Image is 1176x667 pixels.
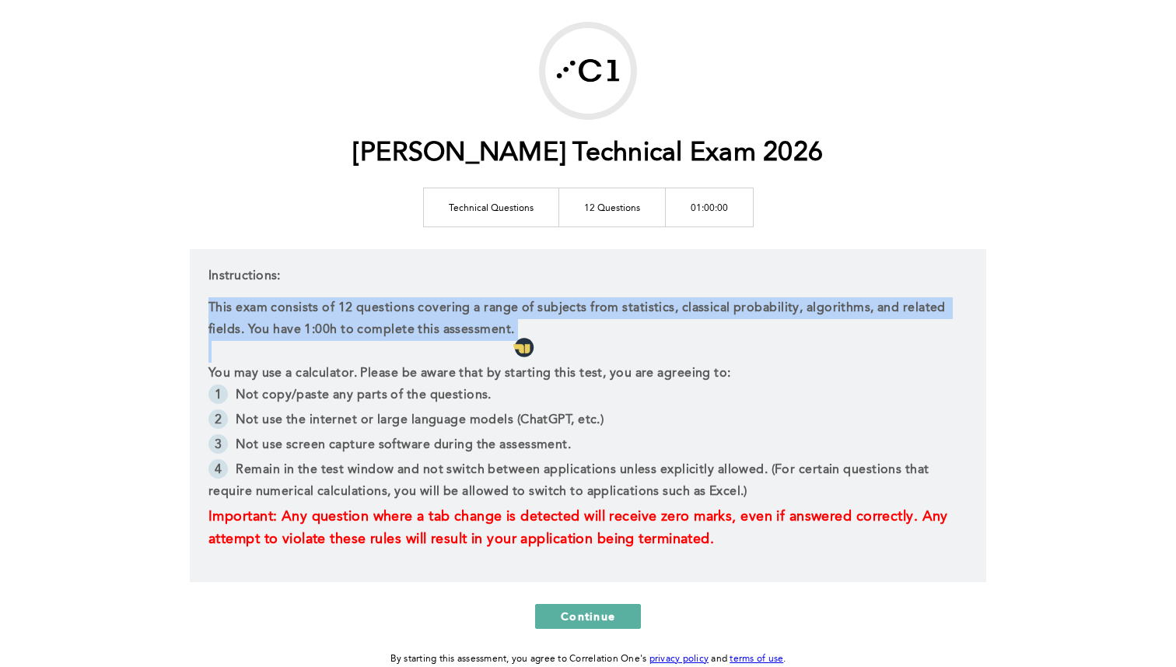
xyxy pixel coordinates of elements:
[665,188,753,226] td: 01:00:00
[730,655,783,664] a: terms of use
[561,609,615,623] span: Continue
[558,188,665,226] td: 12 Questions
[208,363,968,384] p: You may use a calculator. Please be aware that by starting this test, you are agreeing to:
[208,409,968,434] li: Not use the internet or large language models (ChatGPT, etc.)
[208,510,952,546] span: Important: Any question where a tab change is detected will receive zero marks, even if answered ...
[208,384,968,409] li: Not copy/paste any parts of the questions.
[208,297,968,341] p: This exam consists of 12 questions covering a range of subjects from statistics, classical probab...
[535,604,641,629] button: Continue
[649,655,709,664] a: privacy policy
[190,249,986,582] div: Instructions:
[208,459,968,506] li: Remain in the test window and not switch between applications unless explicitly allowed. (For cer...
[545,28,631,114] img: Marshall Wace
[423,188,558,226] td: Technical Questions
[208,434,968,459] li: Not use screen capture software during the assessment.
[353,138,823,170] h1: [PERSON_NAME] Technical Exam 2026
